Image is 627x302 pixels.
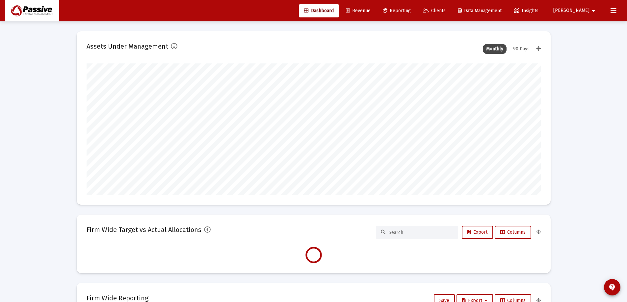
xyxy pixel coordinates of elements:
[10,4,54,17] img: Dashboard
[87,224,201,235] h2: Firm Wide Target vs Actual Allocations
[509,4,544,17] a: Insights
[346,8,371,13] span: Revenue
[495,226,531,239] button: Columns
[553,8,589,13] span: [PERSON_NAME]
[389,230,453,235] input: Search
[87,41,168,52] h2: Assets Under Management
[378,4,416,17] a: Reporting
[500,229,526,235] span: Columns
[383,8,411,13] span: Reporting
[458,8,502,13] span: Data Management
[304,8,334,13] span: Dashboard
[453,4,507,17] a: Data Management
[483,44,507,54] div: Monthly
[545,4,605,17] button: [PERSON_NAME]
[299,4,339,17] a: Dashboard
[589,4,597,17] mat-icon: arrow_drop_down
[423,8,446,13] span: Clients
[510,44,533,54] div: 90 Days
[462,226,493,239] button: Export
[467,229,487,235] span: Export
[608,283,616,291] mat-icon: contact_support
[341,4,376,17] a: Revenue
[418,4,451,17] a: Clients
[514,8,538,13] span: Insights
